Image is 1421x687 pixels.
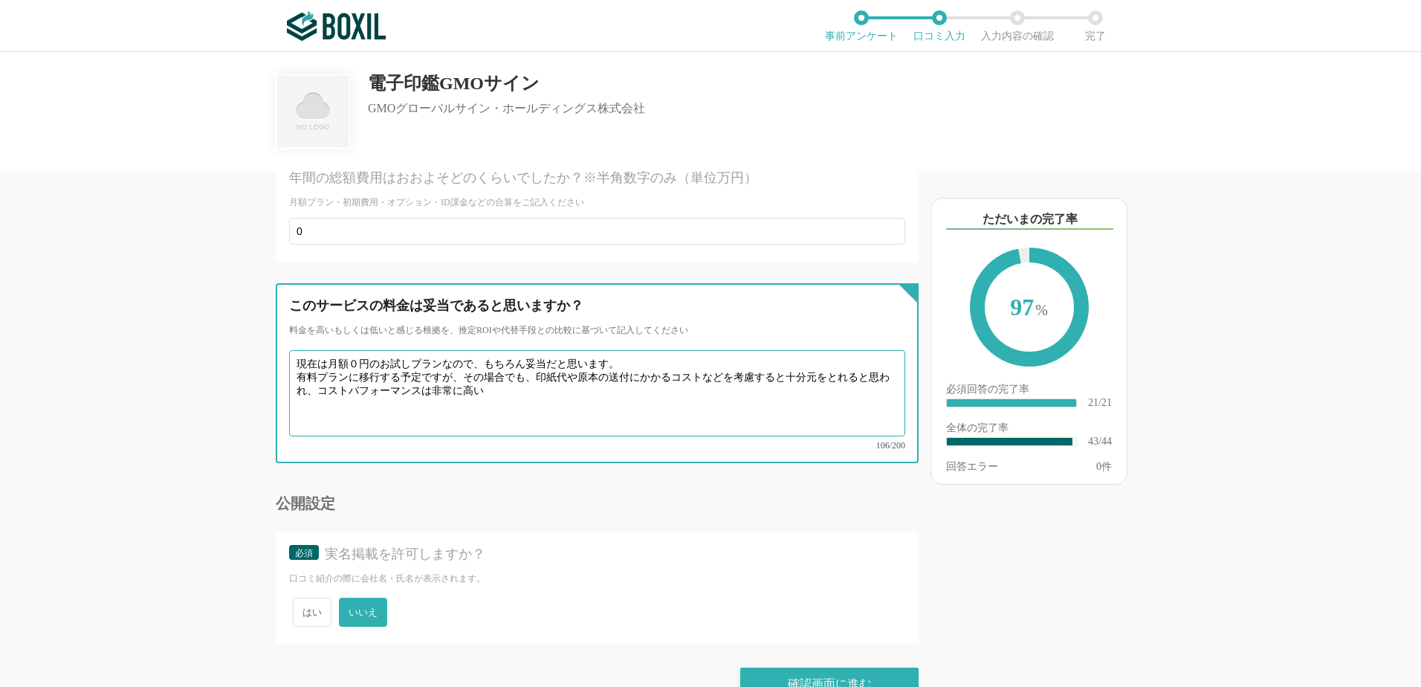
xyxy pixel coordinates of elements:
span: はい [293,598,331,627]
div: 電子印鑑GMOサイン [368,74,645,92]
li: 事前アンケート [822,10,900,42]
div: ​ [947,399,1076,407]
span: いいえ [339,598,387,627]
span: 0 [1096,461,1101,472]
div: 必須回答の完了率 [946,384,1112,398]
span: 必須 [295,548,313,558]
div: 件 [1096,462,1112,472]
div: 全体の完了率 [946,423,1112,436]
div: 料金を高いもしくは低いと感じる根拠を、推定ROIや代替手段との比較に基づいて記入してください [289,324,905,337]
div: 月額プラン・初期費用・オプション・ID課金などの合算をご記入ください [289,196,905,209]
div: 回答エラー [946,462,998,472]
li: 完了 [1056,10,1134,42]
div: 公開設定 [276,496,919,511]
div: 21/21 [1088,398,1112,408]
img: ボクシルSaaS_ロゴ [287,11,386,41]
div: 106/200 [289,441,905,450]
li: 口コミ入力 [900,10,978,42]
input: 記入してください [289,218,905,245]
span: % [1035,302,1048,318]
div: ただいまの完了率 [946,210,1113,230]
div: 43/44 [1088,436,1112,447]
div: ​ [947,438,1072,445]
div: 年間の総額費用はおおよそどのくらいでしたか？※半角数字のみ（単位万円） [289,169,844,187]
li: 入力内容の確認 [978,10,1056,42]
div: 実名掲載を許可しますか？ [325,545,879,564]
div: 口コミ紹介の際に会社名・氏名が表示されます。 [289,572,905,585]
div: このサービスの料金は妥当であると思いますか？ [289,297,844,315]
div: GMOグローバルサイン・ホールディングス株式会社 [368,103,645,115]
span: 97 [985,262,1074,355]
